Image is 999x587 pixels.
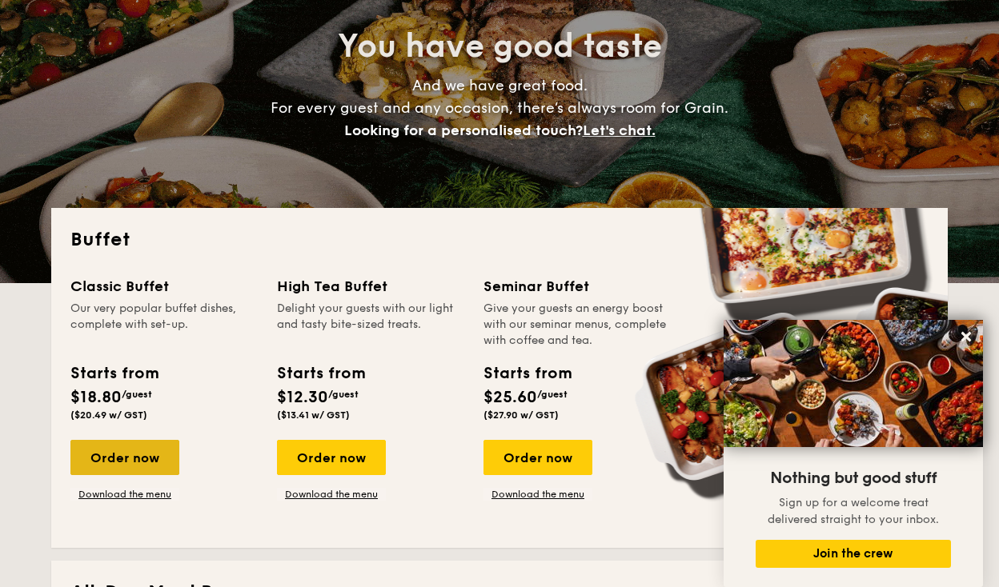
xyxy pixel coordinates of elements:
[277,440,386,475] div: Order now
[483,301,671,349] div: Give your guests an energy boost with our seminar menus, complete with coffee and tea.
[483,388,537,407] span: $25.60
[277,275,464,297] div: High Tea Buffet
[338,27,662,66] span: You have good taste
[70,275,258,297] div: Classic Buffet
[483,409,559,421] span: ($27.90 w/ GST)
[70,361,158,385] div: Starts from
[328,389,359,400] span: /guest
[70,409,147,421] span: ($20.49 w/ GST)
[770,469,937,488] span: Nothing but good stuff
[70,488,179,501] a: Download the menu
[344,122,583,139] span: Looking for a personalised touch?
[483,440,592,475] div: Order now
[277,388,328,407] span: $12.30
[70,440,179,475] div: Order now
[583,122,656,139] span: Let's chat.
[483,275,671,297] div: Seminar Buffet
[724,320,983,447] img: DSC07876-Edit02-Large.jpeg
[756,540,951,568] button: Join the crew
[277,488,386,501] a: Download the menu
[277,301,464,349] div: Delight your guests with our light and tasty bite-sized treats.
[768,496,939,526] span: Sign up for a welcome treat delivered straight to your inbox.
[483,488,592,501] a: Download the menu
[277,361,364,385] div: Starts from
[953,324,979,349] button: Close
[537,389,568,400] span: /guest
[70,301,258,349] div: Our very popular buffet dishes, complete with set-up.
[70,388,122,407] span: $18.80
[277,409,350,421] span: ($13.41 w/ GST)
[122,389,152,400] span: /guest
[271,77,728,139] span: And we have great food. For every guest and any occasion, there’s always room for Grain.
[483,361,571,385] div: Starts from
[70,227,929,253] h2: Buffet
